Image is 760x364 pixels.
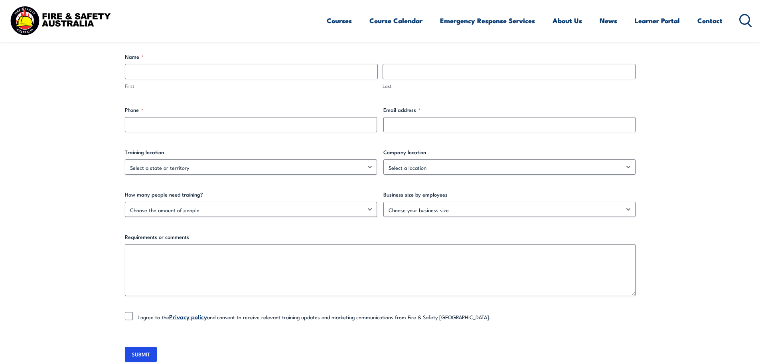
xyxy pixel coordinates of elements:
[697,10,722,31] a: Contact
[125,233,636,241] label: Requirements or comments
[125,53,144,61] legend: Name
[383,148,636,156] label: Company location
[440,10,535,31] a: Emergency Response Services
[327,10,352,31] a: Courses
[553,10,582,31] a: About Us
[635,10,680,31] a: Learner Portal
[125,82,378,90] label: First
[125,148,377,156] label: Training location
[383,106,636,114] label: Email address
[383,82,636,90] label: Last
[369,10,422,31] a: Course Calendar
[138,312,636,321] label: I agree to the and consent to receive relevant training updates and marketing communications from...
[125,347,157,362] input: SUBMIT
[125,191,377,199] label: How many people need training?
[383,191,636,199] label: Business size by employees
[125,106,377,114] label: Phone
[600,10,617,31] a: News
[169,312,207,321] a: Privacy policy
